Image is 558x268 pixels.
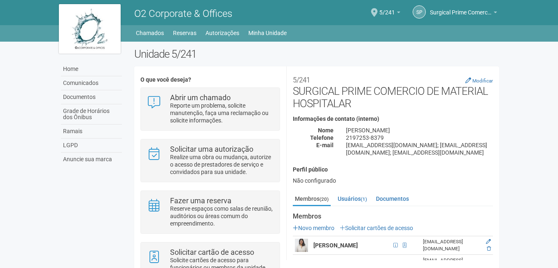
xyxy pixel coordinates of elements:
p: Reserve espaços como salas de reunião, auditórios ou áreas comum do empreendimento. [170,205,273,227]
div: [EMAIL_ADDRESS][DOMAIN_NAME] [423,238,480,252]
strong: E-mail [316,142,334,148]
p: Reporte um problema, solicite manutenção, faça uma reclamação ou solicite informações. [170,102,273,124]
strong: Membros [293,213,493,220]
strong: [PERSON_NAME] [313,242,358,249]
h2: SURGICAL PRIME COMERCIO DE MATERIAL HOSPITALAR [293,73,493,110]
a: Surgical Prime Comercio de Material Hospitalar Ltd [430,10,497,17]
img: user.png [295,239,308,252]
h4: Informações de contato (interno) [293,116,493,122]
strong: Nome [318,127,334,134]
h4: O que você deseja? [140,77,280,83]
a: Autorizações [205,27,239,39]
div: Não configurado [293,177,493,184]
small: Modificar [472,78,493,84]
a: SP [413,5,426,19]
a: Home [61,62,122,76]
a: Anuncie sua marca [61,153,122,166]
a: Modificar [465,77,493,84]
a: Excluir membro [487,246,491,252]
a: Ramais [61,125,122,139]
div: [EMAIL_ADDRESS][DOMAIN_NAME]; [EMAIL_ADDRESS][DOMAIN_NAME]; [EMAIL_ADDRESS][DOMAIN_NAME] [340,141,499,156]
a: Documentos [374,193,411,205]
a: Reservas [173,27,196,39]
a: LGPD [61,139,122,153]
strong: Solicitar uma autorização [170,145,253,153]
a: Comunicados [61,76,122,90]
a: Solicitar uma autorização Realize uma obra ou mudança, autorize o acesso de prestadores de serviç... [147,146,273,176]
a: 5/241 [379,10,400,17]
strong: Fazer uma reserva [170,196,231,205]
small: (1) [361,196,367,202]
div: 2197253-8379 [340,134,499,141]
a: Editar membro [486,239,491,244]
a: Abrir um chamado Reporte um problema, solicite manutenção, faça uma reclamação ou solicite inform... [147,94,273,124]
a: Fazer uma reserva Reserve espaços como salas de reunião, auditórios ou áreas comum do empreendime... [147,197,273,227]
small: 5/241 [293,76,310,84]
strong: Solicitar cartão de acesso [170,248,254,256]
a: Membros(20) [293,193,331,206]
p: Realize uma obra ou mudança, autorize o acesso de prestadores de serviço e convidados para sua un... [170,153,273,176]
a: Minha Unidade [248,27,287,39]
h2: Unidade 5/241 [134,48,500,60]
small: (20) [320,196,329,202]
strong: Telefone [310,134,334,141]
a: Usuários(1) [336,193,369,205]
div: [PERSON_NAME] [340,127,499,134]
a: Documentos [61,90,122,104]
a: Chamados [136,27,164,39]
a: Solicitar cartões de acesso [340,225,413,231]
a: Grade de Horários dos Ônibus [61,104,122,125]
strong: Abrir um chamado [170,93,231,102]
img: logo.jpg [59,4,121,54]
span: 5/241 [379,1,395,16]
span: Surgical Prime Comercio de Material Hospitalar Ltd [430,1,492,16]
h4: Perfil público [293,167,493,173]
a: Novo membro [293,225,334,231]
span: O2 Corporate & Offices [134,8,232,19]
